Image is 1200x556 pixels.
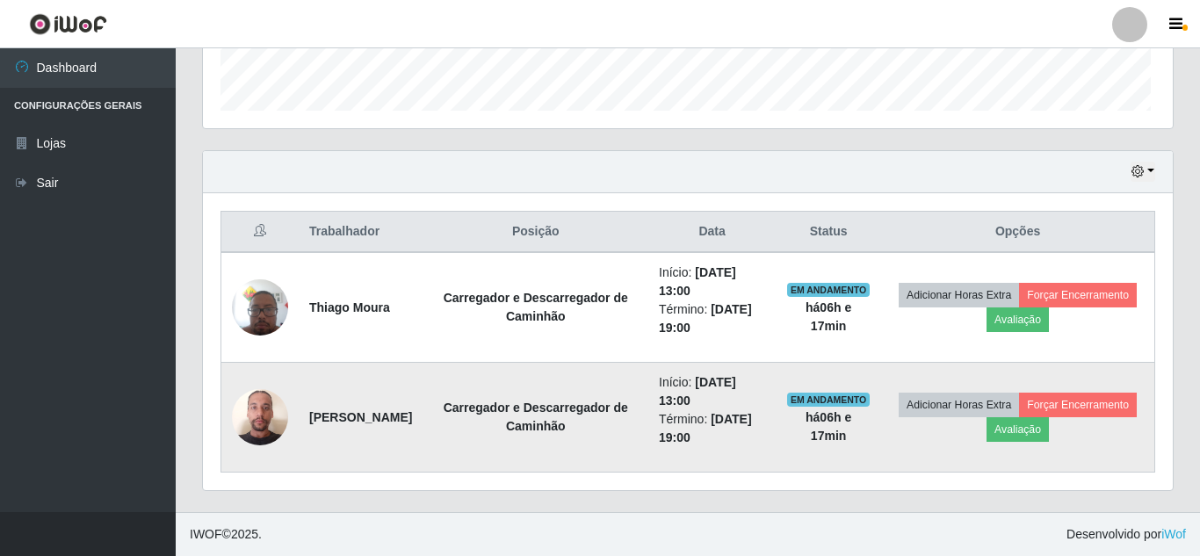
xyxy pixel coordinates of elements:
span: EM ANDAMENTO [787,393,871,407]
button: Forçar Encerramento [1019,393,1137,417]
span: © 2025 . [190,525,262,544]
strong: Thiago Moura [309,300,390,314]
button: Adicionar Horas Extra [899,283,1019,307]
th: Posição [423,212,648,253]
strong: há 06 h e 17 min [806,300,851,333]
a: iWof [1161,527,1186,541]
button: Avaliação [987,417,1049,442]
span: IWOF [190,527,222,541]
th: Data [648,212,776,253]
li: Início: [659,264,765,300]
time: [DATE] 13:00 [659,375,736,408]
li: Término: [659,410,765,447]
img: 1755778947214.jpeg [232,379,288,454]
img: CoreUI Logo [29,13,107,35]
button: Avaliação [987,307,1049,332]
strong: [PERSON_NAME] [309,410,412,424]
strong: Carregador e Descarregador de Caminhão [444,401,628,433]
th: Opções [881,212,1154,253]
th: Trabalhador [299,212,423,253]
button: Adicionar Horas Extra [899,393,1019,417]
th: Status [776,212,881,253]
img: 1746631874298.jpeg [232,270,288,344]
button: Forçar Encerramento [1019,283,1137,307]
li: Início: [659,373,765,410]
span: EM ANDAMENTO [787,283,871,297]
time: [DATE] 13:00 [659,265,736,298]
strong: Carregador e Descarregador de Caminhão [444,291,628,323]
strong: há 06 h e 17 min [806,410,851,443]
span: Desenvolvido por [1066,525,1186,544]
li: Término: [659,300,765,337]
